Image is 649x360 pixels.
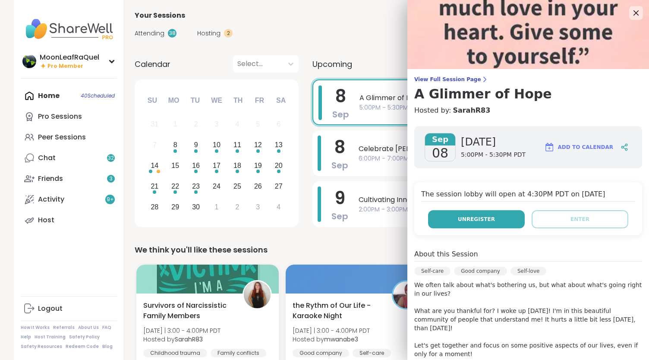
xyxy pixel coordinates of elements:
div: 18 [233,160,241,171]
div: Choose Wednesday, October 1st, 2025 [208,198,226,216]
a: Activity9+ [21,189,117,210]
div: Choose Tuesday, September 9th, 2025 [187,136,205,155]
div: 2 [194,118,198,130]
div: 21 [151,180,158,192]
div: 13 [275,139,283,151]
div: 6 [277,118,280,130]
span: Hosting [197,29,221,38]
a: How It Works [21,325,50,331]
img: ShareWell Logomark [544,142,554,152]
a: SarahR83 [453,105,490,116]
div: Choose Monday, September 8th, 2025 [166,136,185,155]
div: Family conflicts [211,349,266,357]
div: Choose Saturday, October 4th, 2025 [269,198,288,216]
div: Su [143,91,162,110]
a: FAQ [102,325,111,331]
div: Not available Wednesday, September 3rd, 2025 [208,115,226,134]
div: 30 [192,201,200,213]
div: 19 [254,160,262,171]
img: SarahR83 [244,281,271,308]
div: Choose Friday, September 12th, 2025 [249,136,267,155]
div: Choose Saturday, September 13th, 2025 [269,136,288,155]
div: Choose Monday, September 29th, 2025 [166,198,185,216]
span: Enter [570,215,589,223]
div: We [207,91,226,110]
span: Sep [331,159,348,171]
span: Unregister [458,215,495,223]
div: 27 [275,180,283,192]
span: [DATE] | 3:00 - 4:00PM PDT [143,326,221,335]
span: Your Sessions [135,10,185,21]
div: 7 [153,139,157,151]
div: Choose Tuesday, September 23rd, 2025 [187,177,205,196]
span: Add to Calendar [558,143,613,151]
div: MoonLeafRaQuel [40,53,99,62]
a: About Us [78,325,99,331]
span: Hosted by [143,335,221,344]
div: 23 [192,180,200,192]
span: 3 [110,175,113,183]
span: A Glimmer of Hope [359,93,608,103]
div: 1 [215,201,219,213]
div: Choose Wednesday, September 10th, 2025 [208,136,226,155]
div: Not available Saturday, September 6th, 2025 [269,115,288,134]
div: Sa [271,91,290,110]
div: 4 [235,118,239,130]
a: Help [21,334,31,340]
a: Friends3 [21,168,117,189]
div: 26 [254,180,262,192]
img: ShareWell Nav Logo [21,14,117,44]
div: Logout [38,304,63,313]
div: 9 [194,139,198,151]
div: 15 [171,160,179,171]
h4: About this Session [414,249,478,259]
div: 3 [215,118,219,130]
div: Choose Tuesday, September 16th, 2025 [187,157,205,175]
button: Add to Calendar [540,137,617,158]
a: Logout [21,298,117,319]
p: We often talk about what's bothering us, but what about what's going right in our lives? What are... [414,281,642,358]
div: 28 [151,201,158,213]
div: Self-care [414,267,451,275]
span: 8 [335,84,346,108]
a: Host [21,210,117,231]
div: Choose Monday, September 15th, 2025 [166,157,185,175]
div: Not available Sunday, August 31st, 2025 [145,115,164,134]
span: 08 [432,145,448,161]
div: Good company [293,349,349,357]
span: 6:00PM - 7:00PM PDT [359,154,609,163]
div: 12 [254,139,262,151]
h4: The session lobby will open at 4:30PM PDT on [DATE] [421,189,635,202]
span: [DATE] | 3:00 - 4:00PM PDT [293,326,370,335]
a: Pro Sessions [21,106,117,127]
div: Choose Thursday, October 2nd, 2025 [228,198,247,216]
div: 24 [213,180,221,192]
b: mwanabe3 [324,335,358,344]
button: Unregister [428,210,525,228]
a: Chat32 [21,148,117,168]
span: [DATE] [461,135,526,149]
div: Choose Sunday, September 21st, 2025 [145,177,164,196]
a: Safety Policy [69,334,100,340]
span: 9 + [107,196,114,203]
h3: A Glimmer of Hope [414,86,642,102]
span: 5:00PM - 5:30PM PDT [359,103,608,112]
div: Choose Saturday, September 20th, 2025 [269,157,288,175]
div: We think you'll like these sessions [135,244,625,256]
div: Self-love [510,267,546,275]
div: 5 [256,118,260,130]
span: 5:00PM - 5:30PM PDT [461,151,526,159]
div: 10 [213,139,221,151]
span: 8 [334,135,345,159]
div: 25 [233,180,241,192]
span: Calendar [135,58,170,70]
div: Not available Thursday, September 4th, 2025 [228,115,247,134]
div: Not available Sunday, September 7th, 2025 [145,136,164,155]
div: Not available Friday, September 5th, 2025 [249,115,267,134]
div: 8 [173,139,177,151]
a: Referrals [53,325,75,331]
span: Attending [135,29,164,38]
div: Th [229,91,248,110]
span: Cultivating Inner Strength: Emotional Regulation [359,195,609,205]
div: Tu [186,91,205,110]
